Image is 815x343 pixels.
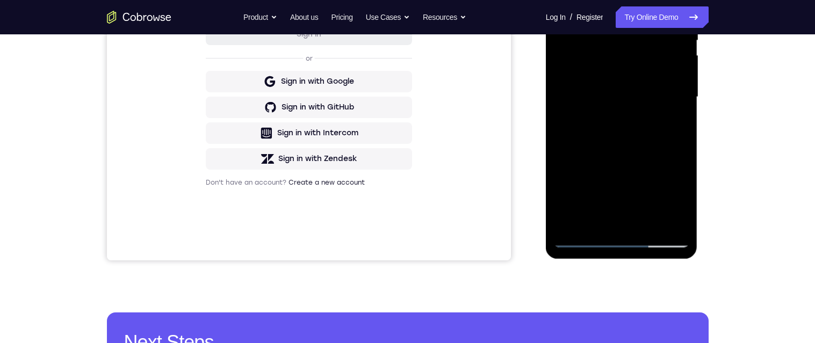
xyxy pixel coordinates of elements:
[99,222,305,243] button: Sign in with Intercom
[174,176,247,186] div: Sign in with Google
[423,6,466,28] button: Resources
[182,278,258,286] a: Create a new account
[290,6,318,28] a: About us
[570,11,572,24] span: /
[99,196,305,217] button: Sign in with GitHub
[197,154,208,162] p: or
[243,6,277,28] button: Product
[331,6,352,28] a: Pricing
[546,6,566,28] a: Log In
[99,170,305,192] button: Sign in with Google
[170,227,251,238] div: Sign in with Intercom
[366,6,410,28] button: Use Cases
[175,201,247,212] div: Sign in with GitHub
[616,6,708,28] a: Try Online Demo
[99,247,305,269] button: Sign in with Zendesk
[576,6,603,28] a: Register
[107,11,171,24] a: Go to the home page
[99,278,305,286] p: Don't have an account?
[171,253,250,264] div: Sign in with Zendesk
